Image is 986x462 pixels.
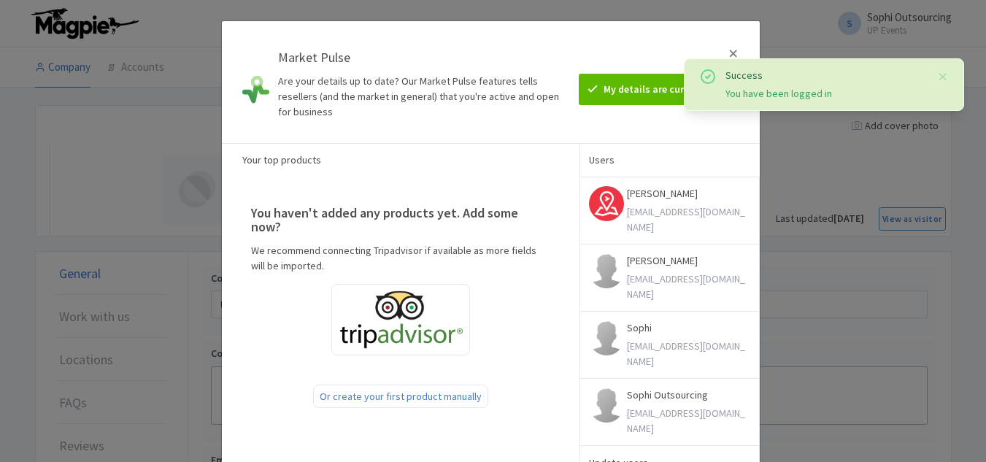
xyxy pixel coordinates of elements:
div: [EMAIL_ADDRESS][DOMAIN_NAME] [627,406,750,436]
img: ta_logo-885a1c64328048f2535e39284ba9d771.png [338,290,463,349]
img: contact-b11cc6e953956a0c50a2f97983291f06.png [589,320,624,355]
div: Your top products [222,143,580,177]
h4: Market Pulse [278,50,574,65]
div: Users [580,143,760,177]
div: Are your details up to date? Our Market Pulse features tells resellers (and the market in general... [278,74,574,120]
img: contact-b11cc6e953956a0c50a2f97983291f06.png [589,388,624,423]
p: We recommend connecting Tripadvisor if available as more fields will be imported. [251,243,551,274]
img: contact-b11cc6e953956a0c50a2f97983291f06.png [589,253,624,288]
p: [PERSON_NAME] [627,186,750,201]
btn: My details are current [579,74,712,105]
div: Success [725,68,925,83]
h4: You haven't added any products yet. Add some now? [251,206,551,235]
p: [PERSON_NAME] [627,253,750,269]
div: You have been logged in [725,86,925,101]
img: market_pulse-1-0a5220b3d29e4a0de46fb7534bebe030.svg [242,59,269,120]
img: uu0thdcdyxwtjizrn0iy.png [589,186,624,221]
p: Sophi [627,320,750,336]
div: [EMAIL_ADDRESS][DOMAIN_NAME] [627,339,750,369]
p: Sophi Outsourcing [627,388,750,403]
div: [EMAIL_ADDRESS][DOMAIN_NAME] [627,272,750,302]
button: Close [937,68,949,85]
div: Or create your first product manually [313,385,488,408]
div: [EMAIL_ADDRESS][DOMAIN_NAME] [627,204,750,235]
